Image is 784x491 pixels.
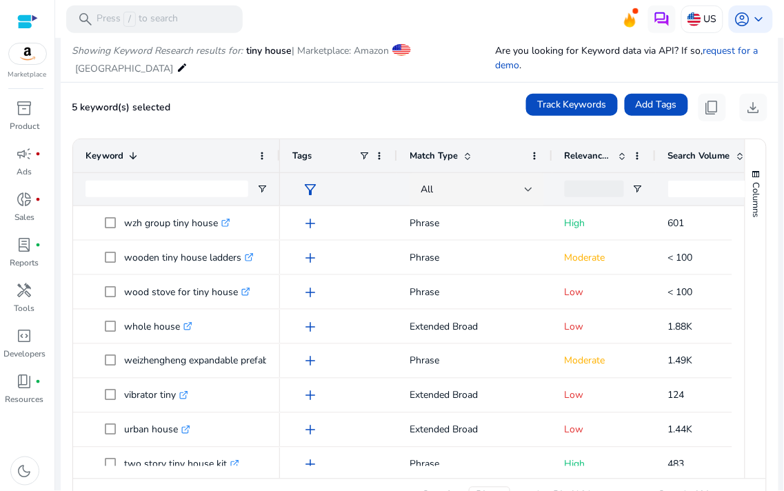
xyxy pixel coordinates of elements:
[17,328,33,344] span: code_blocks
[10,257,39,269] p: Reports
[625,94,688,116] button: Add Tags
[565,209,643,237] p: High
[740,94,767,121] button: download
[17,146,33,162] span: campaign
[302,319,319,335] span: add
[565,243,643,272] p: Moderate
[302,181,319,198] span: filter_alt
[17,463,33,479] span: dark_mode
[17,191,33,208] span: donut_small
[72,44,243,57] i: Showing Keyword Research results for:
[246,44,292,57] span: tiny house
[410,150,458,162] span: Match Type
[668,285,693,299] span: < 100
[123,12,136,27] span: /
[17,100,33,117] span: inventory_2
[668,150,730,162] span: Search Volume
[704,7,717,31] p: US
[124,416,190,444] p: urban house
[410,347,540,375] p: Phrase
[302,388,319,404] span: add
[734,11,751,28] span: account_circle
[302,250,319,266] span: add
[302,353,319,370] span: add
[177,59,188,76] mat-icon: edit
[124,381,188,410] p: vibrator tiny
[36,151,41,157] span: fiber_manual_record
[17,166,32,178] p: Ads
[72,101,170,114] span: 5 keyword(s) selected
[668,251,693,264] span: < 100
[410,209,540,237] p: Phrase
[17,282,33,299] span: handyman
[745,99,762,116] span: download
[410,381,540,410] p: Extended Broad
[124,278,250,306] p: wood stove for tiny house
[36,242,41,248] span: fiber_manual_record
[421,183,433,196] span: All
[496,43,767,72] p: Are you looking for Keyword data via API? If so, .
[668,320,693,333] span: 1.88K
[124,243,254,272] p: wooden tiny house ladders
[704,99,721,116] span: content_copy
[17,373,33,390] span: book_4
[292,150,312,162] span: Tags
[636,97,677,112] span: Add Tags
[537,97,607,112] span: Track Keywords
[302,422,319,439] span: add
[6,393,44,405] p: Resources
[86,150,123,162] span: Keyword
[3,348,46,360] p: Developers
[668,423,693,437] span: 1.44K
[257,183,268,194] button: Open Filter Menu
[302,457,319,473] span: add
[410,416,540,444] p: Extended Broad
[86,181,248,197] input: Keyword Filter Input
[10,120,39,132] p: Product
[8,70,47,80] p: Marketplace
[750,182,763,217] span: Columns
[565,381,643,410] p: Low
[565,347,643,375] p: Moderate
[565,150,613,162] span: Relevance Score
[751,11,767,28] span: keyboard_arrow_down
[97,12,178,27] p: Press to search
[14,211,34,223] p: Sales
[565,278,643,306] p: Low
[565,416,643,444] p: Low
[302,284,319,301] span: add
[9,43,46,64] img: amazon.svg
[302,215,319,232] span: add
[668,181,762,197] input: Search Volume Filter Input
[565,450,643,479] p: High
[410,312,540,341] p: Extended Broad
[14,302,35,314] p: Tools
[565,312,643,341] p: Low
[687,12,701,26] img: us.svg
[36,379,41,384] span: fiber_manual_record
[75,62,173,75] span: [GEOGRAPHIC_DATA]
[526,94,618,116] button: Track Keywords
[668,354,693,368] span: 1.49K
[124,450,239,479] p: two story tiny house kit
[77,11,94,28] span: search
[124,347,363,375] p: weizhengheng expandable prefab module tiny house
[124,209,230,237] p: wzh group tiny house
[36,197,41,202] span: fiber_manual_record
[668,217,685,230] span: 601
[410,243,540,272] p: Phrase
[668,458,685,471] span: 483
[292,44,389,57] span: | Marketplace: Amazon
[668,389,685,402] span: 124
[410,450,540,479] p: Phrase
[632,183,643,194] button: Open Filter Menu
[698,94,726,121] button: content_copy
[410,278,540,306] p: Phrase
[17,237,33,253] span: lab_profile
[124,312,192,341] p: whole house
